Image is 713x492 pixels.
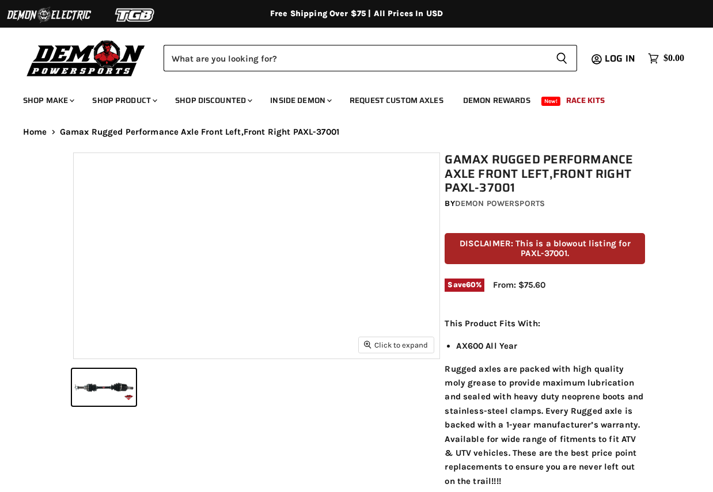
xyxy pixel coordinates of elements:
p: This Product Fits With: [445,316,644,330]
input: Search [164,45,547,71]
a: Shop Product [84,89,164,112]
a: Shop Make [14,89,81,112]
span: $0.00 [663,53,684,64]
p: DISCLAIMER: This is a blowout listing for PAXL-37001. [445,233,644,265]
h1: Gamax Rugged Performance Axle Front Left,Front Right PAXL-37001 [445,152,644,195]
button: Click to expand [359,337,434,353]
a: Inside Demon [261,89,339,112]
a: Log in [600,54,642,64]
button: Gamax Rugged Performance Axle Front Left,Front Right PAXL-37001 thumbnail [72,369,136,406]
div: by [445,197,644,210]
span: Click to expand [364,341,428,349]
li: AX600 All Year [456,339,644,353]
a: Demon Powersports [455,199,545,208]
img: Demon Electric Logo 2 [6,4,92,26]
a: Demon Rewards [454,89,539,112]
button: Search [547,45,577,71]
img: Demon Powersports [23,37,149,78]
span: New! [541,97,561,106]
a: $0.00 [642,50,690,67]
ul: Main menu [14,84,681,112]
div: Rugged axles are packed with high quality moly grease to provide maximum lubrication and sealed w... [445,316,644,488]
form: Product [164,45,577,71]
img: TGB Logo 2 [92,4,179,26]
a: Race Kits [557,89,613,112]
span: From: $75.60 [493,280,545,290]
span: 60 [466,280,476,289]
a: Home [23,127,47,137]
span: Gamax Rugged Performance Axle Front Left,Front Right PAXL-37001 [60,127,339,137]
span: Save % [445,279,484,291]
a: Request Custom Axles [341,89,452,112]
span: Log in [605,51,635,66]
a: Shop Discounted [166,89,259,112]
